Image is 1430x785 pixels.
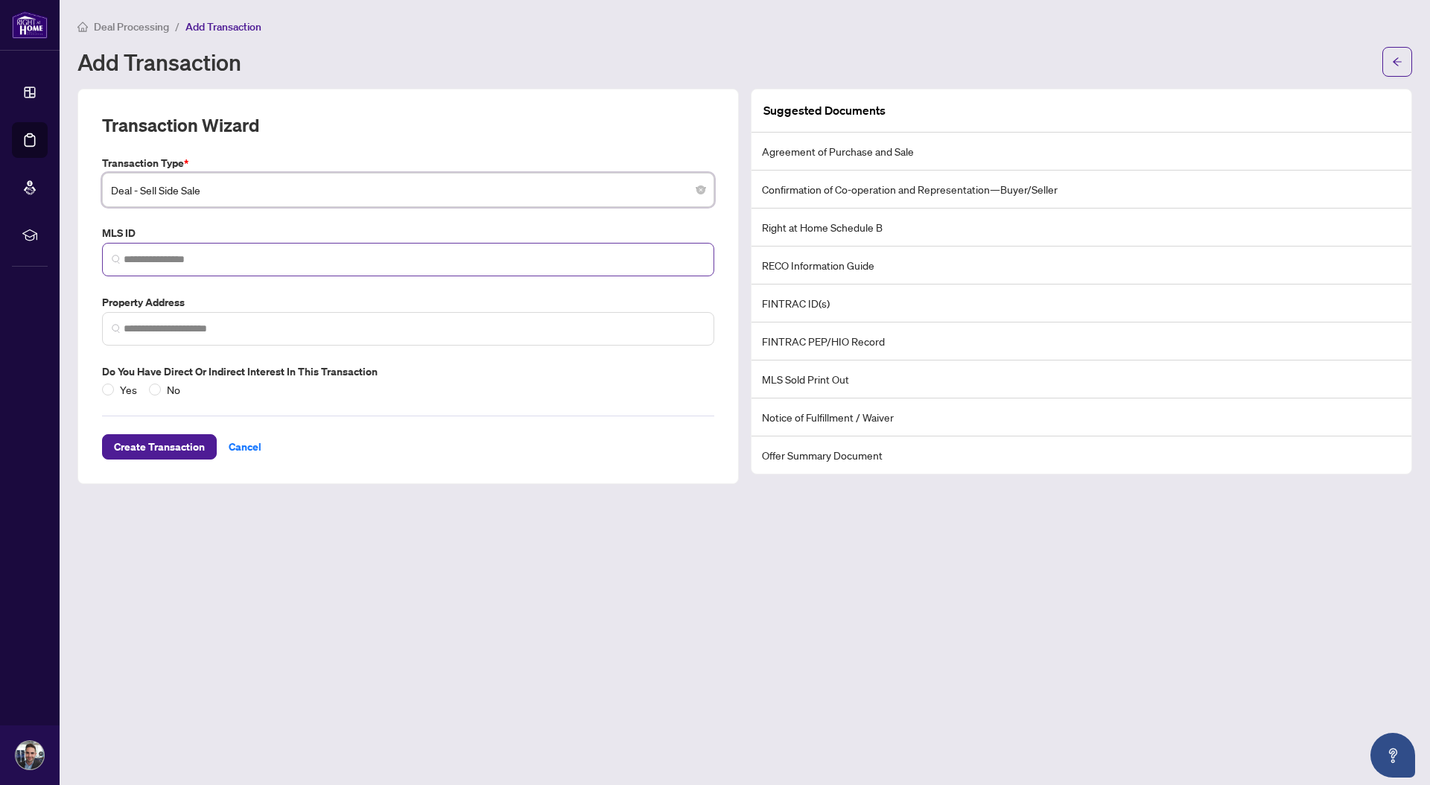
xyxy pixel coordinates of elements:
[77,50,241,74] h1: Add Transaction
[77,22,88,32] span: home
[114,381,143,398] span: Yes
[175,18,179,35] li: /
[1392,57,1402,67] span: arrow-left
[111,176,705,204] span: Deal - Sell Side Sale
[114,435,205,459] span: Create Transaction
[751,360,1411,398] li: MLS Sold Print Out
[751,398,1411,436] li: Notice of Fulfillment / Waiver
[751,247,1411,285] li: RECO Information Guide
[751,322,1411,360] li: FINTRAC PEP/HIO Record
[102,363,714,380] label: Do you have direct or indirect interest in this transaction
[185,20,261,34] span: Add Transaction
[1370,733,1415,778] button: Open asap
[751,133,1411,171] li: Agreement of Purchase and Sale
[229,435,261,459] span: Cancel
[763,101,886,120] article: Suggested Documents
[112,324,121,333] img: search_icon
[112,255,121,264] img: search_icon
[751,171,1411,209] li: Confirmation of Co-operation and Representation—Buyer/Seller
[102,225,714,241] label: MLS ID
[217,434,273,460] button: Cancel
[751,436,1411,474] li: Offer Summary Document
[94,20,169,34] span: Deal Processing
[102,113,259,137] h2: Transaction Wizard
[751,285,1411,322] li: FINTRAC ID(s)
[102,294,714,311] label: Property Address
[161,381,186,398] span: No
[102,155,714,171] label: Transaction Type
[16,741,44,769] img: Profile Icon
[751,209,1411,247] li: Right at Home Schedule B
[102,434,217,460] button: Create Transaction
[12,11,48,39] img: logo
[696,185,705,194] span: close-circle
